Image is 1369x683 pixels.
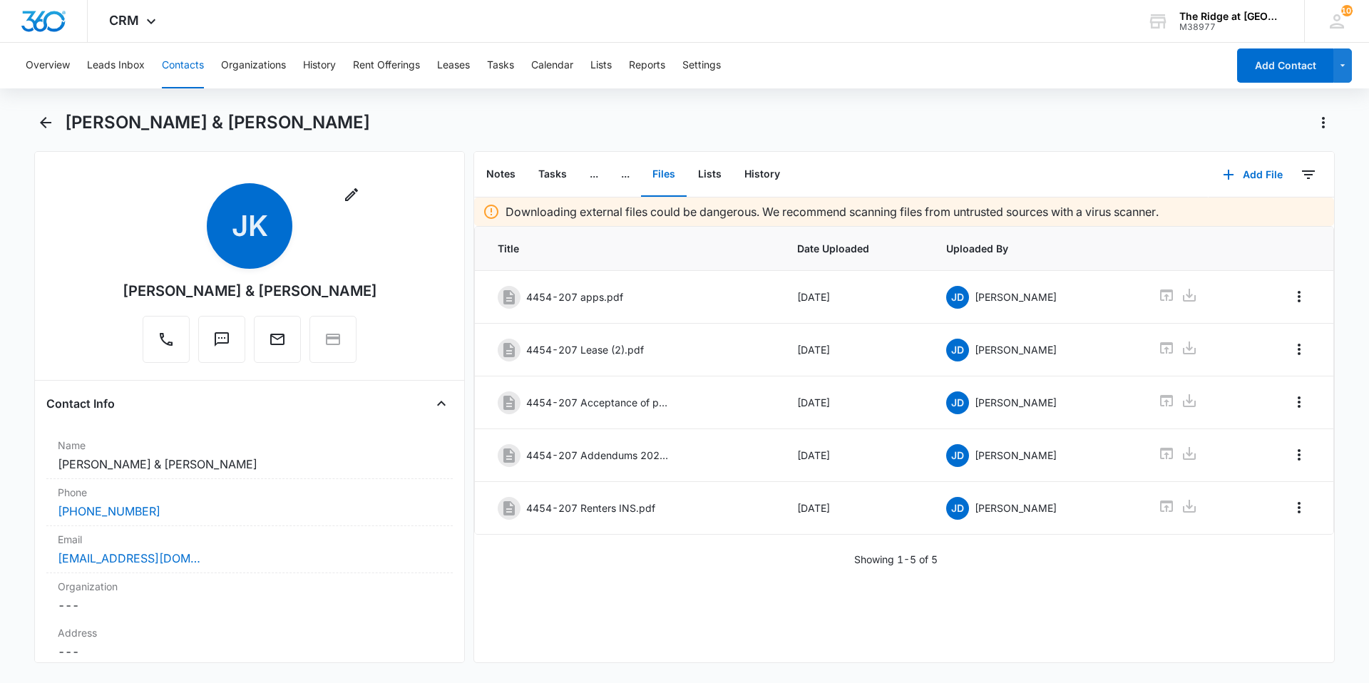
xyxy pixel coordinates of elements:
button: Tasks [487,43,514,88]
button: History [303,43,336,88]
button: Overflow Menu [1288,285,1311,308]
span: CRM [109,13,139,28]
div: account name [1179,11,1283,22]
label: Address [58,625,441,640]
p: 4454-207 Addendums 2025.pdf [526,448,669,463]
h4: Contact Info [46,395,115,412]
span: JD [946,339,969,361]
button: Filters [1297,163,1320,186]
td: [DATE] [780,271,930,324]
dd: --- [58,643,441,660]
button: Overflow Menu [1288,391,1311,414]
span: JD [946,286,969,309]
div: Address--- [46,620,453,667]
p: Showing 1-5 of 5 [854,552,938,567]
span: JK [207,183,292,269]
button: Actions [1312,111,1335,134]
button: Settings [682,43,721,88]
button: Add Contact [1237,48,1333,83]
a: Email [254,338,301,350]
a: Text [198,338,245,350]
button: Call [143,316,190,363]
button: Leases [437,43,470,88]
button: Lists [687,153,733,197]
button: Text [198,316,245,363]
button: Files [641,153,687,197]
button: Notes [475,153,527,197]
button: Contacts [162,43,204,88]
button: History [733,153,791,197]
p: [PERSON_NAME] [975,342,1057,357]
p: [PERSON_NAME] [975,289,1057,304]
span: Date Uploaded [797,241,913,256]
p: 4454-207 Lease (2).pdf [526,342,644,357]
button: Email [254,316,301,363]
button: Organizations [221,43,286,88]
span: Uploaded By [946,241,1124,256]
button: Lists [590,43,612,88]
td: [DATE] [780,324,930,376]
p: 4454-207 apps.pdf [526,289,623,304]
td: [DATE] [780,482,930,535]
p: [PERSON_NAME] [975,395,1057,410]
button: Rent Offerings [353,43,420,88]
div: Name[PERSON_NAME] & [PERSON_NAME] [46,432,453,479]
div: Phone[PHONE_NUMBER] [46,479,453,526]
button: Reports [629,43,665,88]
span: 101 [1341,5,1353,16]
span: Title [498,241,763,256]
label: Email [58,532,441,547]
dd: --- [58,597,441,614]
p: 4454-207 Renters INS.pdf [526,500,655,515]
h1: [PERSON_NAME] & [PERSON_NAME] [65,112,370,133]
button: Close [430,392,453,415]
p: [PERSON_NAME] [975,500,1057,515]
div: Email[EMAIL_ADDRESS][DOMAIN_NAME] [46,526,453,573]
p: Downloading external files could be dangerous. We recommend scanning files from untrusted sources... [506,203,1159,220]
p: 4454-207 Acceptance of property.pdf [526,395,669,410]
button: Overflow Menu [1288,496,1311,519]
span: JD [946,391,969,414]
td: [DATE] [780,376,930,429]
a: [EMAIL_ADDRESS][DOMAIN_NAME] [58,550,200,567]
dd: [PERSON_NAME] & [PERSON_NAME] [58,456,441,473]
button: Back [34,111,56,134]
td: [DATE] [780,429,930,482]
div: Organization--- [46,573,453,620]
button: ... [610,153,641,197]
button: Tasks [527,153,578,197]
label: Name [58,438,441,453]
button: Add File [1209,158,1297,192]
button: Overflow Menu [1288,443,1311,466]
span: JD [946,444,969,467]
button: ... [578,153,610,197]
label: Phone [58,485,441,500]
button: Overflow Menu [1288,338,1311,361]
label: Organization [58,579,441,594]
span: JD [946,497,969,520]
div: notifications count [1341,5,1353,16]
button: Overview [26,43,70,88]
a: [PHONE_NUMBER] [58,503,160,520]
button: Calendar [531,43,573,88]
button: Leads Inbox [87,43,145,88]
a: Call [143,338,190,350]
p: [PERSON_NAME] [975,448,1057,463]
div: account id [1179,22,1283,32]
div: [PERSON_NAME] & [PERSON_NAME] [123,280,377,302]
